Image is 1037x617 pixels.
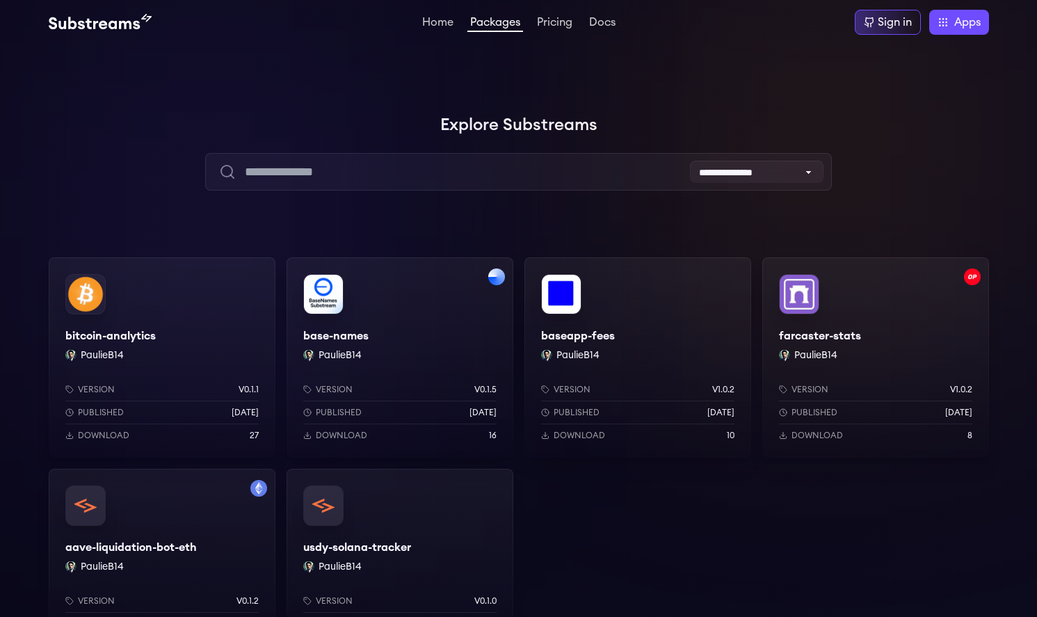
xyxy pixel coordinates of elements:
[712,384,734,395] p: v1.0.2
[81,560,124,574] button: PaulieB14
[250,430,259,441] p: 27
[78,430,129,441] p: Download
[534,17,575,31] a: Pricing
[950,384,972,395] p: v1.0.2
[727,430,734,441] p: 10
[954,14,981,31] span: Apps
[78,595,115,607] p: Version
[316,384,353,395] p: Version
[316,407,362,418] p: Published
[236,595,259,607] p: v0.1.2
[319,348,362,362] button: PaulieB14
[81,348,124,362] button: PaulieB14
[469,407,497,418] p: [DATE]
[556,348,600,362] button: PaulieB14
[78,407,124,418] p: Published
[945,407,972,418] p: [DATE]
[488,269,505,285] img: Filter by base network
[78,384,115,395] p: Version
[794,348,837,362] button: PaulieB14
[474,595,497,607] p: v0.1.0
[250,480,267,497] img: Filter by mainnet network
[762,257,989,458] a: Filter by optimism networkfarcaster-statsfarcaster-statsPaulieB14 PaulieB14Versionv1.0.2Published...
[474,384,497,395] p: v0.1.5
[878,14,912,31] div: Sign in
[964,269,981,285] img: Filter by optimism network
[554,430,605,441] p: Download
[316,595,353,607] p: Version
[239,384,259,395] p: v0.1.1
[791,430,843,441] p: Download
[855,10,921,35] a: Sign in
[791,407,837,418] p: Published
[586,17,618,31] a: Docs
[316,430,367,441] p: Download
[49,14,152,31] img: Substream's logo
[791,384,828,395] p: Version
[49,111,989,139] h1: Explore Substreams
[524,257,751,458] a: baseapp-feesbaseapp-feesPaulieB14 PaulieB14Versionv1.0.2Published[DATE]Download10
[554,384,590,395] p: Version
[49,257,275,458] a: bitcoin-analyticsbitcoin-analyticsPaulieB14 PaulieB14Versionv0.1.1Published[DATE]Download27
[319,560,362,574] button: PaulieB14
[232,407,259,418] p: [DATE]
[467,17,523,32] a: Packages
[287,257,513,458] a: Filter by base networkbase-namesbase-namesPaulieB14 PaulieB14Versionv0.1.5Published[DATE]Download16
[489,430,497,441] p: 16
[554,407,600,418] p: Published
[707,407,734,418] p: [DATE]
[419,17,456,31] a: Home
[967,430,972,441] p: 8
